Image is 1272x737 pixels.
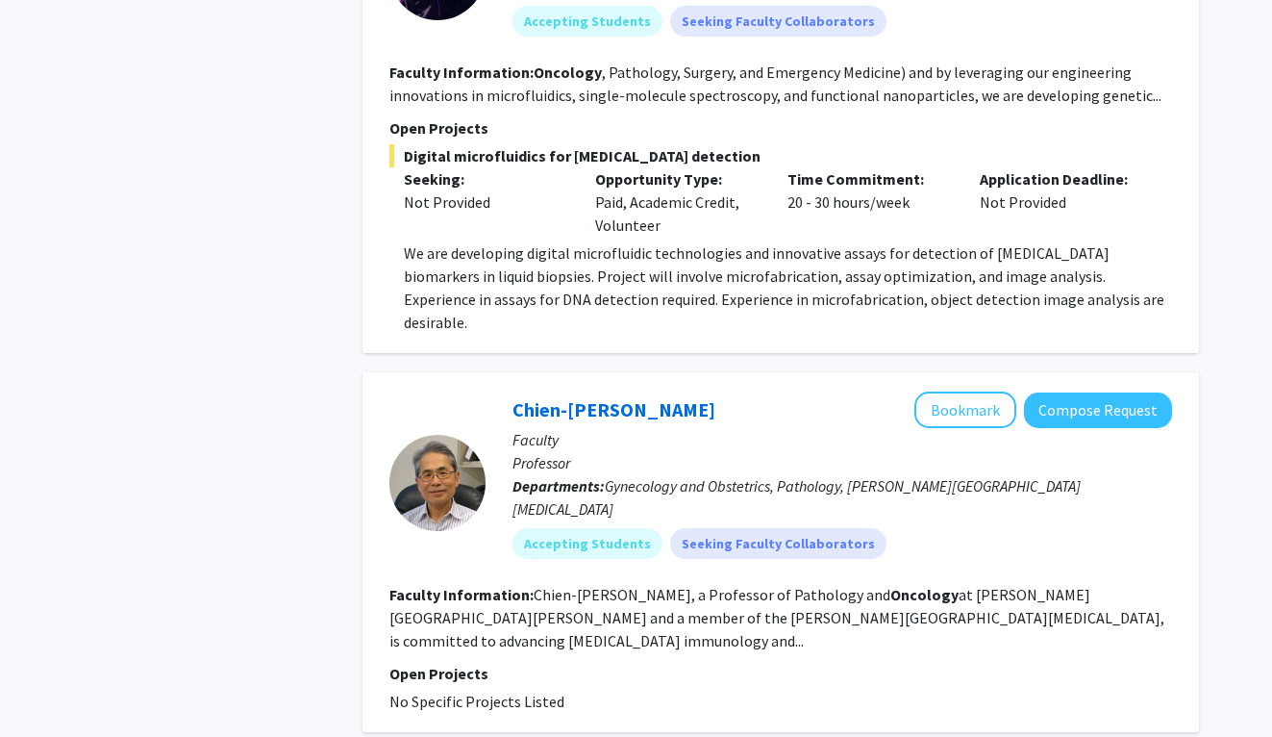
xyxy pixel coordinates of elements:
p: Faculty [512,428,1172,451]
b: Faculty Information: [389,63,534,82]
button: Compose Request to Chien-Fu Hung [1024,393,1172,428]
iframe: Chat [14,650,82,723]
mat-chip: Accepting Students [512,528,662,559]
b: Oncology [890,585,959,604]
div: Paid, Academic Credit, Volunteer [581,167,773,237]
b: Faculty Information: [389,585,534,604]
span: Gynecology and Obstetrics, Pathology, [PERSON_NAME][GEOGRAPHIC_DATA][MEDICAL_DATA] [512,476,1081,519]
fg-read-more: Chien-[PERSON_NAME], a Professor of Pathology and at [PERSON_NAME][GEOGRAPHIC_DATA][PERSON_NAME] ... [389,585,1164,650]
p: Open Projects [389,662,1172,685]
p: Time Commitment: [787,167,951,191]
fg-read-more: , Pathology, Surgery, and Emergency Medicine) and by leveraging our engineering innovations in mi... [389,63,1161,105]
p: Application Deadline: [980,167,1143,191]
span: Digital microfluidics for [MEDICAL_DATA] detection [389,144,1172,167]
mat-chip: Accepting Students [512,6,662,37]
p: Open Projects [389,116,1172,140]
b: Departments: [512,476,605,496]
p: We are developing digital microfluidic technologies and innovative assays for detection of [MEDIC... [404,241,1172,334]
div: 20 - 30 hours/week [773,167,965,237]
mat-chip: Seeking Faculty Collaborators [670,528,886,559]
p: Opportunity Type: [595,167,759,191]
p: Professor [512,451,1172,474]
mat-chip: Seeking Faculty Collaborators [670,6,886,37]
p: Seeking: [404,167,567,191]
div: Not Provided [965,167,1158,237]
div: Not Provided [404,191,567,214]
a: Chien-[PERSON_NAME] [512,397,715,421]
b: Oncology [534,63,602,82]
button: Add Chien-Fu Hung to Bookmarks [914,392,1016,428]
span: No Specific Projects Listed [389,692,564,711]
